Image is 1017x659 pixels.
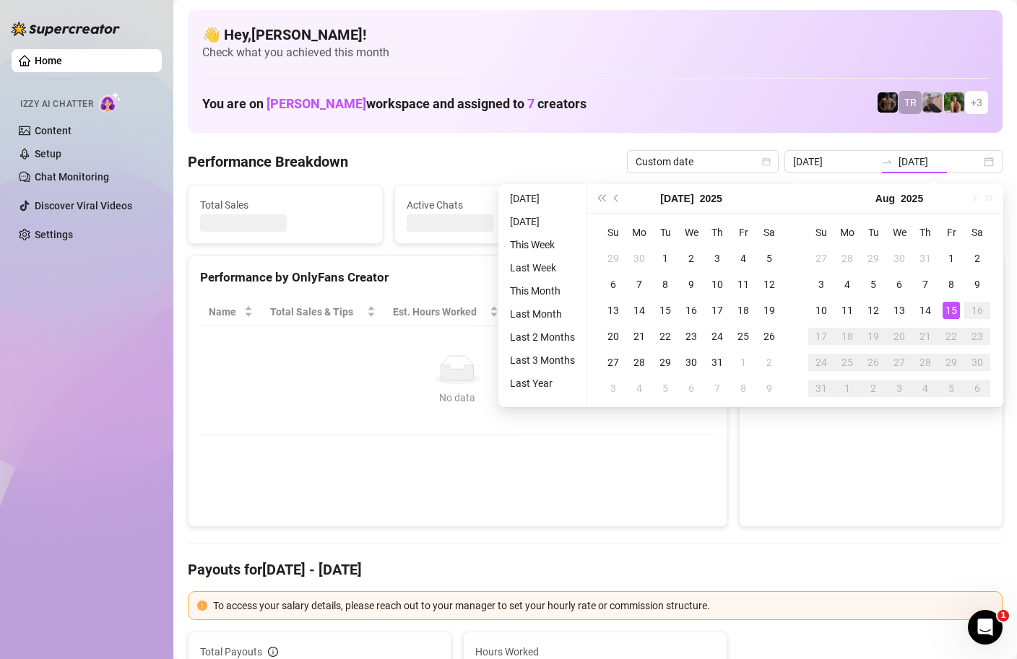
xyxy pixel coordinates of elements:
a: Home [35,55,62,66]
a: Setup [35,148,61,160]
span: + 3 [971,95,982,110]
span: TR [904,95,917,110]
h4: Performance Breakdown [188,152,348,172]
span: Name [209,304,241,320]
span: [PERSON_NAME] [267,96,366,111]
span: Total Sales [200,197,371,213]
h4: Payouts for [DATE] - [DATE] [188,559,1003,580]
div: Sales by OnlyFans Creator [751,268,990,287]
span: info-circle [268,647,278,657]
span: 1 [997,610,1009,621]
img: logo-BBDzfeDw.svg [12,22,120,36]
span: to [881,156,893,167]
div: Est. Hours Worked [393,304,488,320]
a: Chat Monitoring [35,171,109,183]
a: Content [35,125,72,136]
span: exclamation-circle [197,601,207,611]
span: Chat Conversion [609,304,695,320]
div: Performance by OnlyFans Creator [200,268,715,287]
th: Chat Conversion [600,298,715,326]
span: Izzy AI Chatter [20,97,93,111]
img: LC [922,92,943,113]
span: Check what you achieved this month [202,45,988,61]
th: Name [200,298,261,326]
span: Messages Sent [613,197,784,213]
h1: You are on workspace and assigned to creators [202,96,587,112]
h4: 👋 Hey, [PERSON_NAME] ! [202,25,988,45]
div: No data [215,390,701,406]
a: Settings [35,229,73,240]
span: swap-right [881,156,893,167]
img: Trent [878,92,898,113]
div: To access your salary details, please reach out to your manager to set your hourly rate or commis... [213,598,993,614]
span: Custom date [636,151,770,173]
span: Sales / Hour [516,304,580,320]
input: End date [899,154,981,170]
iframe: Intercom live chat [968,610,1003,645]
span: calendar [762,157,771,166]
th: Total Sales & Tips [261,298,384,326]
a: Discover Viral Videos [35,200,132,211]
img: AI Chatter [99,92,121,113]
th: Sales / Hour [507,298,600,326]
span: Active Chats [407,197,577,213]
input: Start date [793,154,875,170]
span: 7 [527,96,535,111]
span: Total Sales & Tips [270,304,363,320]
img: Nathaniel [944,92,964,113]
